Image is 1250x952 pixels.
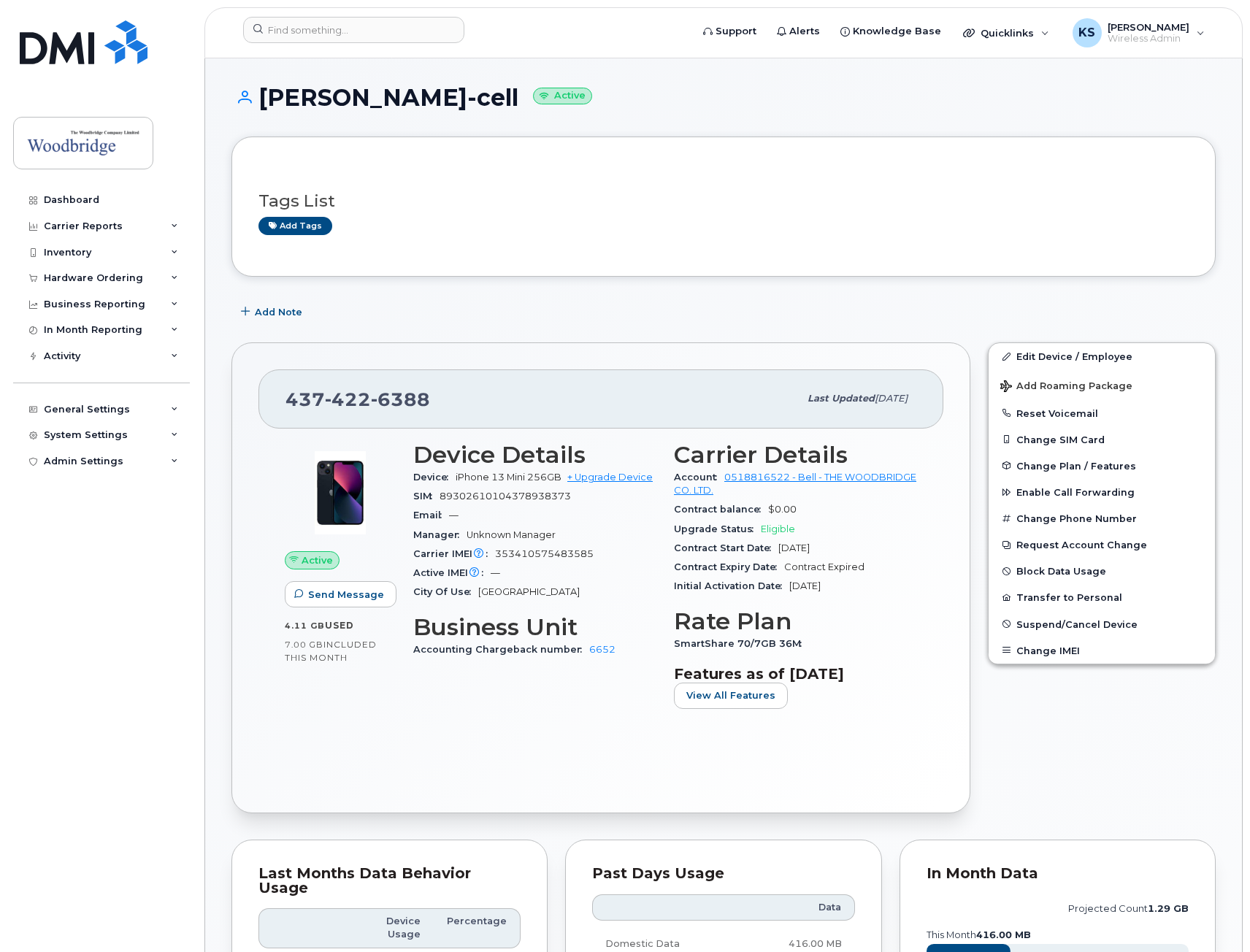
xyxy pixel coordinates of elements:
[674,504,768,515] span: Contract balance
[989,479,1215,505] button: Enable Call Forwarding
[285,640,323,650] span: 7.00 GB
[989,400,1215,426] button: Reset Voicemail
[768,504,797,515] span: $0.00
[989,558,1215,584] button: Block Data Usage
[926,929,1031,940] text: this month
[478,586,580,597] span: [GEOGRAPHIC_DATA]
[308,588,384,602] span: Send Message
[495,548,594,559] span: 353410575483585
[567,472,653,483] a: + Upgrade Device
[491,567,500,578] span: —
[449,510,459,521] span: —
[674,665,917,683] h3: Features as of [DATE]
[440,491,571,502] span: 89302610104378938373
[1016,487,1135,498] span: Enable Call Forwarding
[413,586,478,597] span: City Of Use
[352,908,434,948] th: Device Usage
[989,611,1215,637] button: Suspend/Cancel Device
[285,388,430,410] span: 437
[413,442,656,468] h3: Device Details
[808,393,875,404] span: Last updated
[674,638,809,649] span: SmartShare 70/7GB 36M
[1016,618,1138,629] span: Suspend/Cancel Device
[989,505,1215,531] button: Change Phone Number
[674,472,724,483] span: Account
[231,85,1216,110] h1: [PERSON_NAME]-cell
[784,561,864,572] span: Contract Expired
[467,529,556,540] span: Unknown Manager
[285,639,377,663] span: included this month
[989,453,1215,479] button: Change Plan / Features
[285,581,396,607] button: Send Message
[674,523,761,534] span: Upgrade Status
[413,548,495,559] span: Carrier IMEI
[413,529,467,540] span: Manager
[976,929,1031,940] tspan: 416.00 MB
[296,449,384,537] img: image20231002-3703462-iyyj4m.jpeg
[589,644,616,655] a: 6652
[686,688,775,702] span: View All Features
[989,370,1215,400] button: Add Roaming Package
[325,620,354,631] span: used
[258,217,332,235] a: Add tags
[1016,460,1136,471] span: Change Plan / Features
[325,388,371,410] span: 422
[302,553,333,567] span: Active
[413,614,656,640] h3: Business Unit
[927,867,1189,881] div: In Month Data
[674,561,784,572] span: Contract Expiry Date
[258,867,521,895] div: Last Months Data Behavior Usage
[674,683,788,709] button: View All Features
[674,608,917,634] h3: Rate Plan
[674,580,789,591] span: Initial Activation Date
[533,88,592,104] small: Active
[989,343,1215,369] a: Edit Device / Employee
[989,426,1215,453] button: Change SIM Card
[1068,903,1189,914] text: projected count
[778,542,810,553] span: [DATE]
[285,621,325,631] span: 4.11 GB
[413,510,449,521] span: Email
[789,580,821,591] span: [DATE]
[875,393,908,404] span: [DATE]
[413,644,589,655] span: Accounting Chargeback number
[371,388,430,410] span: 6388
[255,305,302,319] span: Add Note
[258,192,1189,210] h3: Tags List
[413,491,440,502] span: SIM
[989,531,1215,558] button: Request Account Change
[456,472,561,483] span: iPhone 13 Mini 256GB
[413,567,491,578] span: Active IMEI
[231,299,315,325] button: Add Note
[1000,380,1132,394] span: Add Roaming Package
[434,908,521,948] th: Percentage
[413,472,456,483] span: Device
[737,894,854,921] th: Data
[989,584,1215,610] button: Transfer to Personal
[674,542,778,553] span: Contract Start Date
[761,523,795,534] span: Eligible
[674,472,916,496] a: 0518816522 - Bell - THE WOODBRIDGE CO. LTD.
[674,442,917,468] h3: Carrier Details
[989,637,1215,664] button: Change IMEI
[592,867,854,881] div: Past Days Usage
[1148,903,1189,914] tspan: 1.29 GB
